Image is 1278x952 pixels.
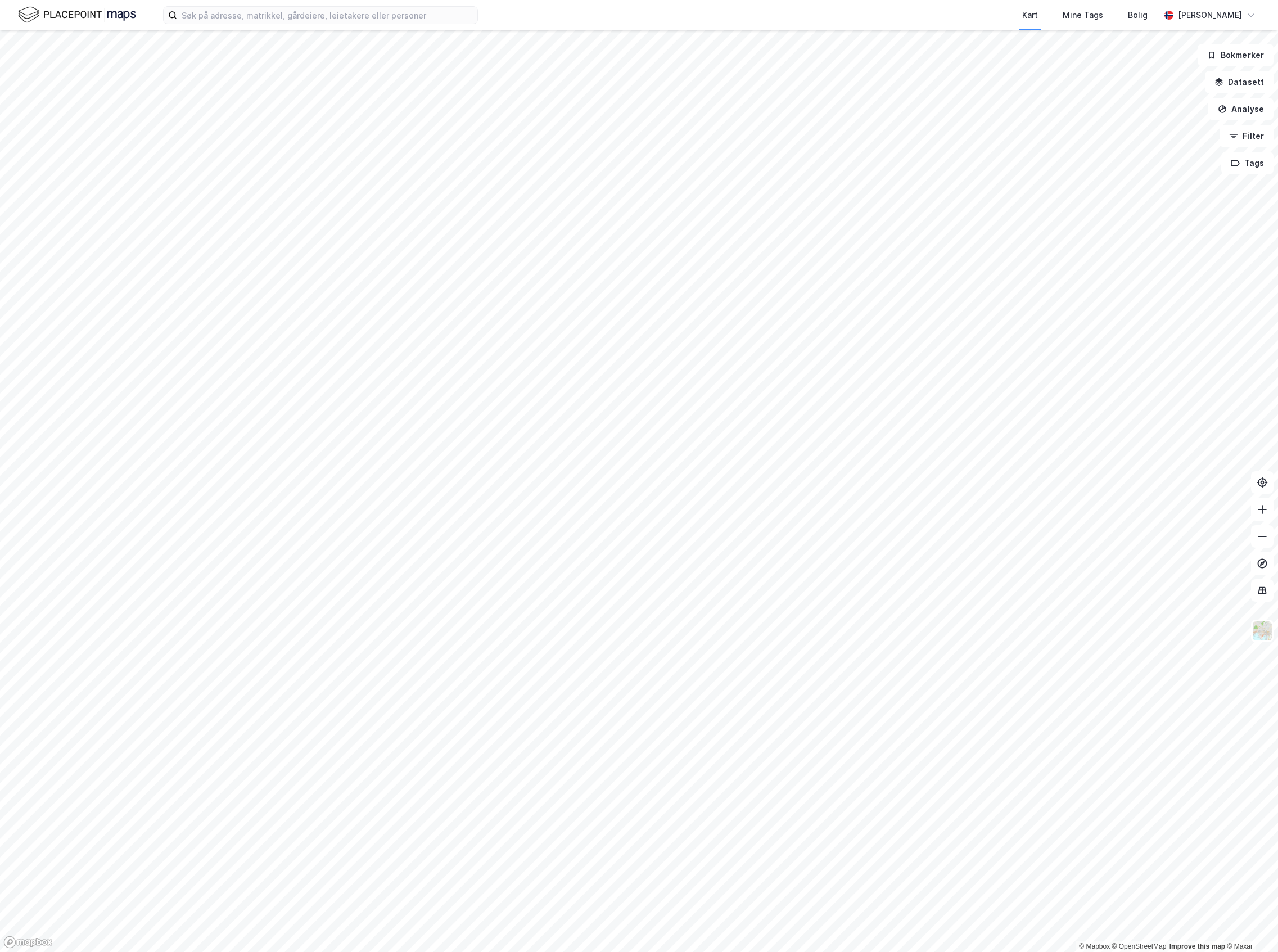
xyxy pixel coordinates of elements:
button: Bokmerker [1198,44,1274,66]
a: Mapbox [1079,942,1110,950]
button: Analyse [1208,98,1274,120]
a: Mapbox homepage [3,936,53,949]
div: [PERSON_NAME] [1178,8,1242,22]
img: logo.f888ab2527a4732fd821a326f86c7f29.svg [18,5,136,25]
a: OpenStreetMap [1112,942,1167,950]
div: Kart [1022,8,1038,22]
iframe: Chat Widget [1222,898,1278,952]
button: Datasett [1205,71,1274,93]
img: Z [1252,620,1273,642]
button: Tags [1221,152,1274,174]
div: Bolig [1128,8,1148,22]
div: Mine Tags [1063,8,1103,22]
div: Kontrollprogram for chat [1222,898,1278,952]
a: Improve this map [1169,942,1225,950]
button: Filter [1220,125,1274,147]
input: Søk på adresse, matrikkel, gårdeiere, leietakere eller personer [177,7,477,24]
